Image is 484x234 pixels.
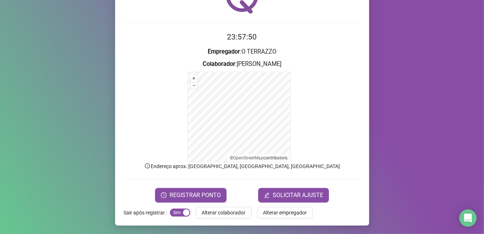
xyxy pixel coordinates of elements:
span: info-circle [144,163,151,169]
span: SOLICITAR AJUSTE [273,191,323,200]
span: edit [264,192,270,198]
span: Alterar colaborador [202,209,246,217]
button: editSOLICITAR AJUSTE [258,188,329,202]
button: – [191,82,198,89]
time: 23:57:50 [227,33,257,41]
h3: : O TERRAZZO [124,47,361,57]
span: REGISTRAR PONTO [170,191,221,200]
a: OpenStreetMap [233,155,263,160]
button: Alterar colaborador [196,207,252,218]
div: Open Intercom Messenger [459,209,477,227]
button: + [191,75,198,82]
h3: : [PERSON_NAME] [124,59,361,69]
button: Alterar empregador [257,207,313,218]
li: © contributors. [230,155,288,160]
p: Endereço aprox. : [GEOGRAPHIC_DATA], [GEOGRAPHIC_DATA], [GEOGRAPHIC_DATA] [124,162,361,170]
span: clock-circle [161,192,167,198]
strong: Empregador [208,48,240,55]
strong: Colaborador [203,60,235,67]
span: Alterar empregador [263,209,307,217]
label: Sair após registrar [124,207,170,218]
button: REGISTRAR PONTO [155,188,227,202]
